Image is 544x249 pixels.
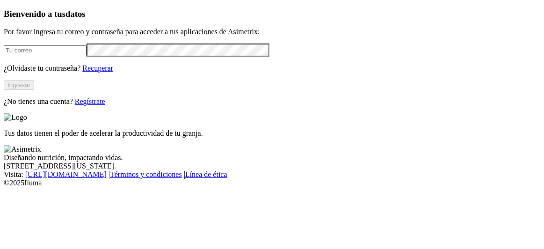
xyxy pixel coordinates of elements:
input: Tu correo [4,45,87,55]
a: Términos y condiciones [110,170,182,178]
p: ¿Olvidaste tu contraseña? [4,64,540,73]
p: Por favor ingresa tu correo y contraseña para acceder a tus aplicaciones de Asimetrix: [4,28,540,36]
div: [STREET_ADDRESS][US_STATE]. [4,162,540,170]
a: Regístrate [75,97,105,105]
button: Ingresar [4,80,34,90]
div: Diseñando nutrición, impactando vidas. [4,154,540,162]
a: Línea de ética [185,170,227,178]
h3: Bienvenido a tus [4,9,540,19]
a: [URL][DOMAIN_NAME] [25,170,107,178]
img: Logo [4,113,27,122]
p: Tus datos tienen el poder de acelerar la productividad de tu granja. [4,129,540,138]
span: datos [65,9,86,19]
div: © 2025 Iluma [4,179,540,187]
p: ¿No tienes una cuenta? [4,97,540,106]
img: Asimetrix [4,145,41,154]
div: Visita : | | [4,170,540,179]
a: Recuperar [82,64,113,72]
